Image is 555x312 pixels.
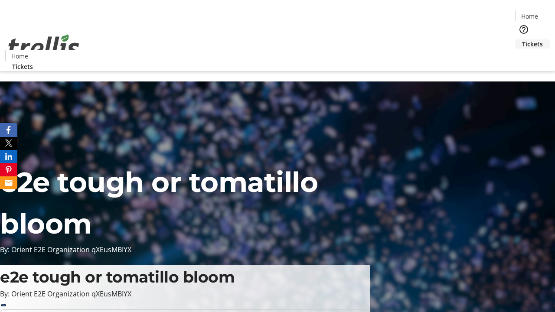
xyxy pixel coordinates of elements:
[5,25,82,68] img: Orient E2E Organization qXEusMBIYX's Logo
[522,39,543,49] span: Tickets
[515,39,550,49] a: Tickets
[521,12,538,21] span: Home
[5,62,40,71] a: Tickets
[11,52,28,61] span: Home
[515,21,532,38] button: Help
[6,52,33,61] a: Home
[515,49,532,66] button: Cart
[516,12,543,21] a: Home
[12,62,33,71] span: Tickets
